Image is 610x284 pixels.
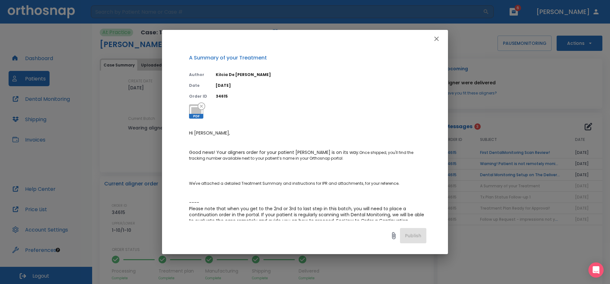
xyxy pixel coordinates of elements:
[189,175,426,186] p: We've attached a detailed Treatment Summary and instructions for IPR and attachments, for your re...
[344,218,408,224] a: How to Order a Continuation
[408,218,409,224] span: .
[189,199,425,224] span: ---- Please note that when you get to the 2nd or 3rd to last step in this batch, you will need to...
[216,72,426,78] p: Kilcia De [PERSON_NAME]
[344,218,408,224] span: How to Order a Continuation
[189,54,426,62] p: A Summary of your Treatment
[189,94,208,99] p: Order ID
[398,180,399,186] span: .
[189,83,208,88] p: Date
[189,114,203,119] span: PDF
[588,262,604,278] div: Open Intercom Messenger
[189,72,208,78] p: Author
[189,149,426,161] p: Once shipped, you'll find the tracking number available next to your patient’s name in your Ortho...
[216,94,426,99] p: 34615
[189,130,230,136] span: Hi [PERSON_NAME],
[189,149,359,156] span: Good news! Your aligners order for your patient [PERSON_NAME] is on its way.
[216,83,426,88] p: [DATE]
